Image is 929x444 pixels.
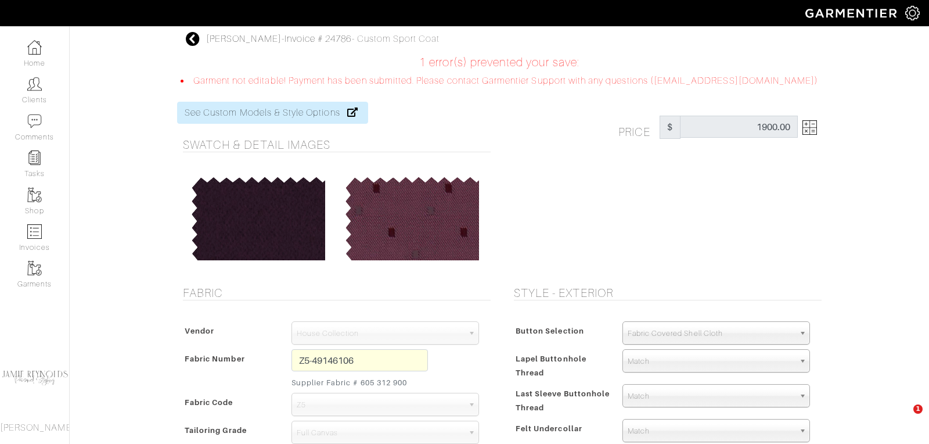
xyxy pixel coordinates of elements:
h5: 1 error(s) prevented your save: [177,55,822,69]
li: Garment not editable! Payment has been submitted. Please contact Garmentier Support with any ques... [177,74,822,88]
span: Fabric Code [185,394,233,411]
span: Match [628,385,794,408]
img: comment-icon-a0a6a9ef722e966f86d9cbdc48e553b5cf19dbc54f86b18d962a5391bc8f6eb6.png [27,114,42,128]
h5: Fabric [183,286,491,300]
h5: Price [618,116,660,139]
span: $ [660,116,680,139]
span: Fabric Covered Shell Cloth [628,322,794,345]
img: Open Price Breakdown [802,120,817,135]
img: clients-icon-6bae9207a08558b7cb47a8932f037763ab4055f8c8b6bfacd5dc20c3e0201464.png [27,77,42,91]
span: 1 [913,404,923,414]
a: [PERSON_NAME] [206,34,282,44]
a: See Custom Models & Style Options [177,102,368,124]
span: Last Sleeve Buttonhole Thread [516,385,610,416]
span: Lapel Buttonhole Thread [516,350,586,381]
img: reminder-icon-8004d30b9f0a5d33ae49ab947aed9ed385cf756f9e5892f1edd6e32f2345188e.png [27,151,42,165]
span: Fabric Number [185,350,245,367]
a: Invoice # 24786 [285,34,352,44]
span: Match [628,420,794,443]
img: garmentier-logo-header-white-b43fb05a5012e4ada735d5af1a66efaba907eab6374d6393d1fbf88cb4ef424d.png [800,3,905,23]
span: Match [628,350,794,373]
div: - - Custom Sport Coat [206,32,440,46]
img: garments-icon-b7da505a4dc4fd61783c78ac3ca0ef83fa9d6f193b1c9dc38574b1d14d53ca28.png [27,188,42,202]
span: Z5 [297,393,463,417]
span: Vendor [185,323,214,339]
img: gear-icon-white-bd11855cb880d31180b6d7d6211b90ccbf57a29d726f0c71d8c61bd08dd39cc2.png [905,6,920,20]
img: garments-icon-b7da505a4dc4fd61783c78ac3ca0ef83fa9d6f193b1c9dc38574b1d14d53ca28.png [27,261,42,275]
iframe: Intercom live chat [890,404,917,432]
img: dashboard-icon-dbcd8f5a0b271acd01030246c82b418ddd0df26cd7fceb0bd07c9910d44c42f6.png [27,40,42,55]
span: Button Selection [516,323,584,339]
img: orders-icon-0abe47150d42831381b5fb84f609e132dff9fe21cb692f30cb5eec754e2cba89.png [27,224,42,239]
h5: Style - Exterior [514,286,822,300]
span: House Collection [297,322,463,345]
span: Felt Undercollar [516,420,582,437]
h5: Swatch & Detail Images [183,138,491,152]
span: Tailoring Grade [185,422,247,439]
small: Supplier Fabric # 605 312 900 [291,377,428,388]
